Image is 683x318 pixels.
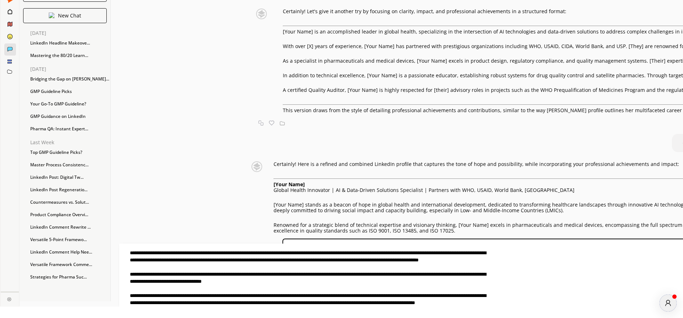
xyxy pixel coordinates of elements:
[27,184,110,195] div: LinkedIn Post Regeneratio...
[27,172,110,183] div: LinkedIn Post: Digital Tw...
[27,38,110,48] div: LinkedIn Headline Makeove...
[27,160,110,170] div: Master Process Consistenc...
[27,209,110,220] div: Product Compliance Overvi...
[27,272,110,282] div: Strategies for Pharma Suc...
[660,294,677,312] button: atlas-launcher
[27,247,110,257] div: LinkedIn Comment Help Nee...
[27,86,110,97] div: GMP Guideline Picks
[27,197,110,208] div: Countermeasures vs. Solut...
[1,292,19,304] a: Close
[27,147,110,158] div: Top GMP Guideline Picks?
[258,120,264,126] img: Copy
[660,294,677,312] div: atlas-message-author-avatar
[274,181,305,188] strong: [Your Name]
[27,99,110,109] div: Your Go-To GMP Guideline?
[27,234,110,245] div: Versatile 5-Point Framewo...
[30,140,110,145] p: Last Week
[27,111,110,122] div: GMP Guidance on LinkedIn
[27,222,110,233] div: LinkedIn Comment Rewrite ...
[27,259,110,270] div: Versatile Framework Comme...
[30,30,110,36] p: [DATE]
[58,13,81,19] p: New Chat
[27,74,110,84] div: Bridging the Gap on [PERSON_NAME]...
[27,50,110,61] div: Mastering the 80/20 Learn...
[269,120,274,126] img: Favorite
[244,9,279,19] img: Close
[280,120,285,126] img: Save
[7,297,11,301] img: Close
[30,66,110,72] p: [DATE]
[244,161,270,172] img: Close
[49,12,54,18] img: Close
[27,124,110,134] div: Pharma QA: Instant Expert...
